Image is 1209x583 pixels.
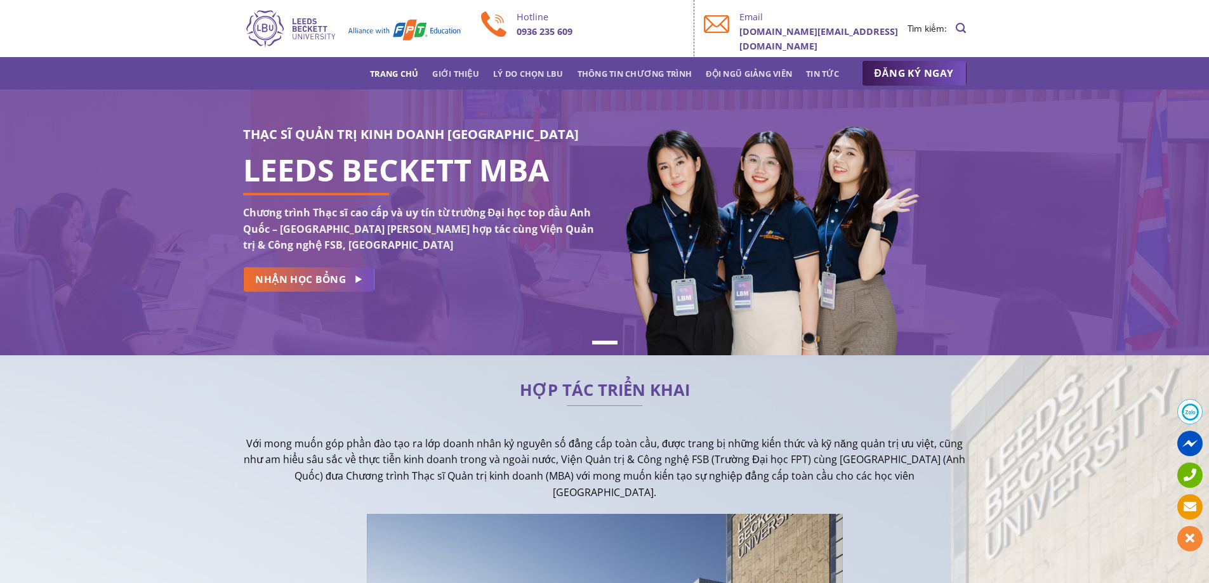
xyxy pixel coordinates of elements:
a: Search [956,16,966,41]
h1: LEEDS BECKETT MBA [243,162,595,178]
b: 0936 235 609 [517,25,572,37]
li: Page dot 1 [592,341,618,344]
a: Giới thiệu [432,62,479,85]
a: Tin tức [806,62,839,85]
a: Thông tin chương trình [578,62,692,85]
a: ĐĂNG KÝ NGAY [862,61,967,86]
li: Tìm kiếm: [908,22,947,36]
p: Với mong muốn góp phần đào tạo ra lớp doanh nhân kỷ nguyên số đẳng cấp toàn cầu, được trang bị nh... [243,436,967,501]
a: Trang chủ [370,62,418,85]
img: Thạc sĩ Quản trị kinh doanh Quốc tế [243,8,462,49]
p: Hotline [517,10,685,24]
b: [DOMAIN_NAME][EMAIL_ADDRESS][DOMAIN_NAME] [739,25,898,52]
a: Đội ngũ giảng viên [706,62,792,85]
span: NHẬN HỌC BỔNG [255,272,346,287]
p: Email [739,10,908,24]
a: Lý do chọn LBU [493,62,564,85]
a: NHẬN HỌC BỔNG [243,267,374,292]
h2: HỢP TÁC TRIỂN KHAI [243,384,967,396]
span: ĐĂNG KÝ NGAY [875,65,954,81]
strong: Chương trình Thạc sĩ cao cấp và uy tín từ trường Đại học top đầu Anh Quốc – [GEOGRAPHIC_DATA] [PE... [243,206,594,252]
h3: THẠC SĨ QUẢN TRỊ KINH DOANH [GEOGRAPHIC_DATA] [243,124,595,145]
img: line-lbu.jpg [567,405,643,407]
